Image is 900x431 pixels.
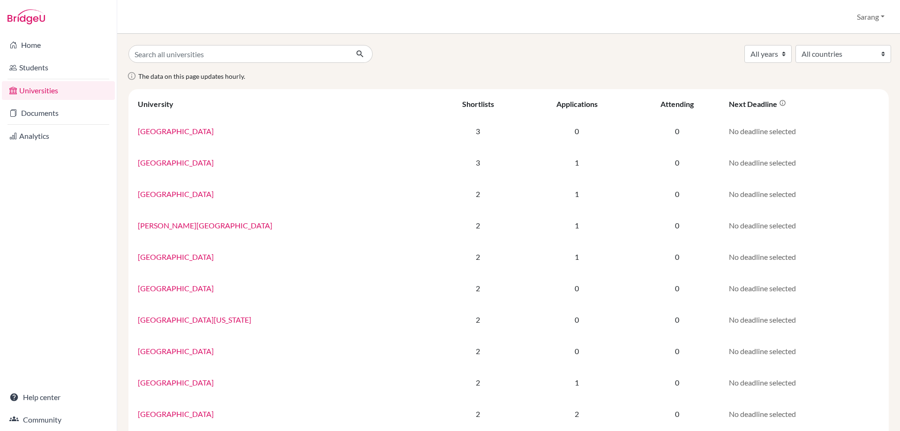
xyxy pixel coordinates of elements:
[434,178,523,210] td: 2
[2,36,115,54] a: Home
[523,272,631,304] td: 0
[434,115,523,147] td: 3
[434,272,523,304] td: 2
[631,115,723,147] td: 0
[2,104,115,122] a: Documents
[138,221,272,230] a: [PERSON_NAME][GEOGRAPHIC_DATA]
[434,398,523,430] td: 2
[523,335,631,367] td: 0
[631,335,723,367] td: 0
[523,241,631,272] td: 1
[631,241,723,272] td: 0
[523,147,631,178] td: 1
[434,335,523,367] td: 2
[523,210,631,241] td: 1
[434,304,523,335] td: 2
[523,304,631,335] td: 0
[138,378,214,387] a: [GEOGRAPHIC_DATA]
[2,58,115,77] a: Students
[128,45,348,63] input: Search all universities
[138,72,245,80] span: The data on this page updates hourly.
[729,127,796,136] span: No deadline selected
[132,93,434,115] th: University
[853,8,889,26] button: Sarang
[138,189,214,198] a: [GEOGRAPHIC_DATA]
[138,315,251,324] a: [GEOGRAPHIC_DATA][US_STATE]
[631,304,723,335] td: 0
[556,99,598,108] div: Applications
[729,158,796,167] span: No deadline selected
[434,210,523,241] td: 2
[7,9,45,24] img: Bridge-U
[462,99,494,108] div: Shortlists
[523,178,631,210] td: 1
[138,347,214,355] a: [GEOGRAPHIC_DATA]
[2,410,115,429] a: Community
[631,367,723,398] td: 0
[729,347,796,355] span: No deadline selected
[729,99,786,108] div: Next deadline
[631,147,723,178] td: 0
[2,388,115,407] a: Help center
[523,398,631,430] td: 2
[631,398,723,430] td: 0
[434,241,523,272] td: 2
[138,252,214,261] a: [GEOGRAPHIC_DATA]
[2,127,115,145] a: Analytics
[729,189,796,198] span: No deadline selected
[729,378,796,387] span: No deadline selected
[434,147,523,178] td: 3
[631,210,723,241] td: 0
[138,158,214,167] a: [GEOGRAPHIC_DATA]
[138,409,214,418] a: [GEOGRAPHIC_DATA]
[523,115,631,147] td: 0
[729,284,796,293] span: No deadline selected
[729,252,796,261] span: No deadline selected
[631,178,723,210] td: 0
[729,221,796,230] span: No deadline selected
[523,367,631,398] td: 1
[138,284,214,293] a: [GEOGRAPHIC_DATA]
[138,127,214,136] a: [GEOGRAPHIC_DATA]
[434,367,523,398] td: 2
[631,272,723,304] td: 0
[729,409,796,418] span: No deadline selected
[2,81,115,100] a: Universities
[729,315,796,324] span: No deadline selected
[660,99,694,108] div: Attending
